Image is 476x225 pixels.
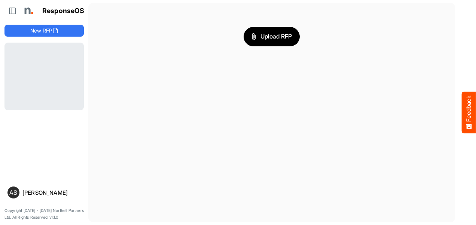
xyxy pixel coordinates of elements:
img: Northell [21,3,36,18]
div: Loading... [4,43,84,110]
span: AS [9,189,17,195]
button: Upload RFP [244,27,300,46]
button: Feedback [462,92,476,133]
p: Copyright [DATE] - [DATE] Northell Partners Ltd. All Rights Reserved. v1.1.0 [4,207,84,221]
h1: ResponseOS [42,7,85,15]
div: [PERSON_NAME] [22,190,81,195]
button: New RFP [4,25,84,37]
span: Upload RFP [251,32,292,41]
